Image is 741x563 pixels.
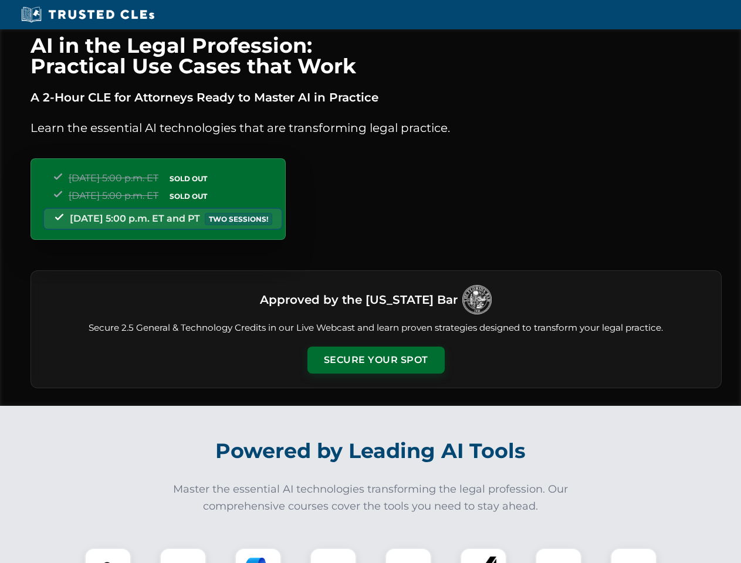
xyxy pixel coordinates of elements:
p: Master the essential AI technologies transforming the legal profession. Our comprehensive courses... [165,481,576,515]
p: A 2-Hour CLE for Attorneys Ready to Master AI in Practice [31,88,722,107]
p: Secure 2.5 General & Technology Credits in our Live Webcast and learn proven strategies designed ... [45,321,707,335]
span: [DATE] 5:00 p.m. ET [69,190,158,201]
img: Logo [462,285,492,314]
span: SOLD OUT [165,190,211,202]
button: Secure Your Spot [307,347,445,374]
img: Trusted CLEs [18,6,158,23]
h3: Approved by the [US_STATE] Bar [260,289,458,310]
span: [DATE] 5:00 p.m. ET [69,172,158,184]
h2: Powered by Leading AI Tools [46,430,696,472]
p: Learn the essential AI technologies that are transforming legal practice. [31,118,722,137]
h1: AI in the Legal Profession: Practical Use Cases that Work [31,35,722,76]
span: SOLD OUT [165,172,211,185]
